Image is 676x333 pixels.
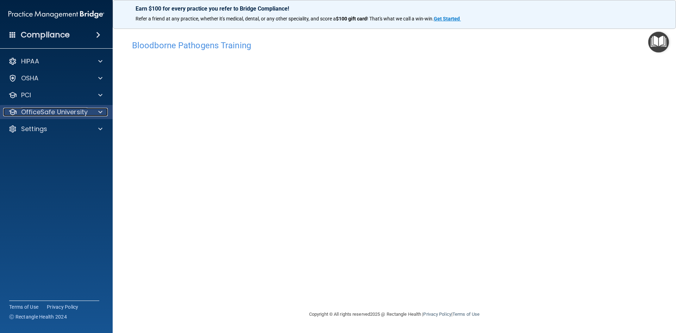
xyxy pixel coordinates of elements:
[9,303,38,310] a: Terms of Use
[21,57,39,66] p: HIPAA
[21,30,70,40] h4: Compliance
[136,16,336,21] span: Refer a friend at any practice, whether it's medical, dental, or any other speciality, and score a
[266,303,523,326] div: Copyright © All rights reserved 2025 @ Rectangle Health | |
[21,125,47,133] p: Settings
[8,7,104,21] img: PMB logo
[132,41,657,50] h4: Bloodborne Pathogens Training
[21,74,39,82] p: OSHA
[434,16,460,21] strong: Get Started
[648,32,669,53] button: Open Resource Center
[8,74,102,82] a: OSHA
[8,108,102,116] a: OfficeSafe University
[8,57,102,66] a: HIPAA
[452,312,480,317] a: Terms of Use
[8,125,102,133] a: Settings
[336,16,367,21] strong: $100 gift card
[367,16,434,21] span: ! That's what we call a win-win.
[434,16,461,21] a: Get Started
[21,108,88,116] p: OfficeSafe University
[136,5,653,12] p: Earn $100 for every practice you refer to Bridge Compliance!
[8,91,102,99] a: PCI
[132,54,657,271] iframe: bbp
[423,312,451,317] a: Privacy Policy
[21,91,31,99] p: PCI
[9,313,67,320] span: Ⓒ Rectangle Health 2024
[47,303,79,310] a: Privacy Policy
